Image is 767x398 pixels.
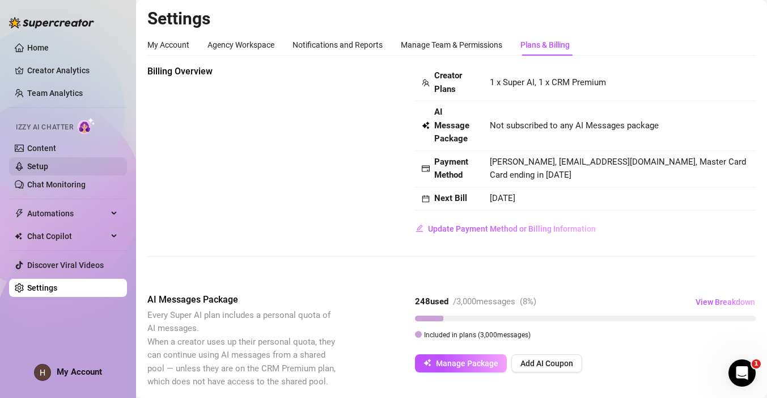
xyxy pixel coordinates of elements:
[16,122,73,133] span: Izzy AI Chatter
[520,296,536,307] span: ( 8 %)
[415,354,507,372] button: Manage Package
[428,224,596,233] span: Update Payment Method or Billing Information
[27,61,118,79] a: Creator Analytics
[293,39,383,51] div: Notifications and Reports
[434,157,468,181] strong: Payment Method
[695,293,756,311] button: View Breakdown
[490,193,515,203] span: [DATE]
[27,261,104,270] a: Discover Viral Videos
[490,119,659,133] span: Not subscribed to any AI Messages package
[434,107,469,144] strong: AI Message Package
[752,359,761,368] span: 1
[27,283,57,292] a: Settings
[422,165,430,173] span: credit-card
[434,193,467,203] strong: Next Bill
[35,365,50,380] img: ACg8ocK95CbsdgYTVfLqUW7xCk2RuTB41_LTBQGejdMbDfcVCFkcpw=s96-c
[696,298,755,307] span: View Breakdown
[520,359,573,368] span: Add AI Coupon
[57,367,102,377] span: My Account
[147,8,756,30] h2: Settings
[27,43,49,52] a: Home
[422,195,430,203] span: calendar
[415,220,596,238] button: Update Payment Method or Billing Information
[422,79,430,87] span: team
[15,232,22,240] img: Chat Copilot
[9,17,94,28] img: logo-BBDzfeDw.svg
[401,39,502,51] div: Manage Team & Permissions
[434,70,462,94] strong: Creator Plans
[27,180,86,189] a: Chat Monitoring
[147,310,336,387] span: Every Super AI plan includes a personal quota of AI messages. When a creator uses up their person...
[147,293,338,307] span: AI Messages Package
[490,157,746,181] span: [PERSON_NAME], [EMAIL_ADDRESS][DOMAIN_NAME], Master Card Card ending in [DATE]
[453,296,515,307] span: / 3,000 messages
[424,331,531,339] span: Included in plans ( 3,000 messages)
[207,39,274,51] div: Agency Workspace
[78,118,95,134] img: AI Chatter
[15,209,24,218] span: thunderbolt
[27,204,108,223] span: Automations
[27,144,56,153] a: Content
[436,359,498,368] span: Manage Package
[147,65,338,78] span: Billing Overview
[27,162,48,171] a: Setup
[520,39,570,51] div: Plans & Billing
[27,89,83,98] a: Team Analytics
[728,359,756,387] iframe: Intercom live chat
[415,296,448,307] strong: 248 used
[490,77,606,87] span: 1 x Super AI, 1 x CRM Premium
[27,227,108,245] span: Chat Copilot
[147,39,189,51] div: My Account
[416,224,423,232] span: edit
[511,354,582,372] button: Add AI Coupon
